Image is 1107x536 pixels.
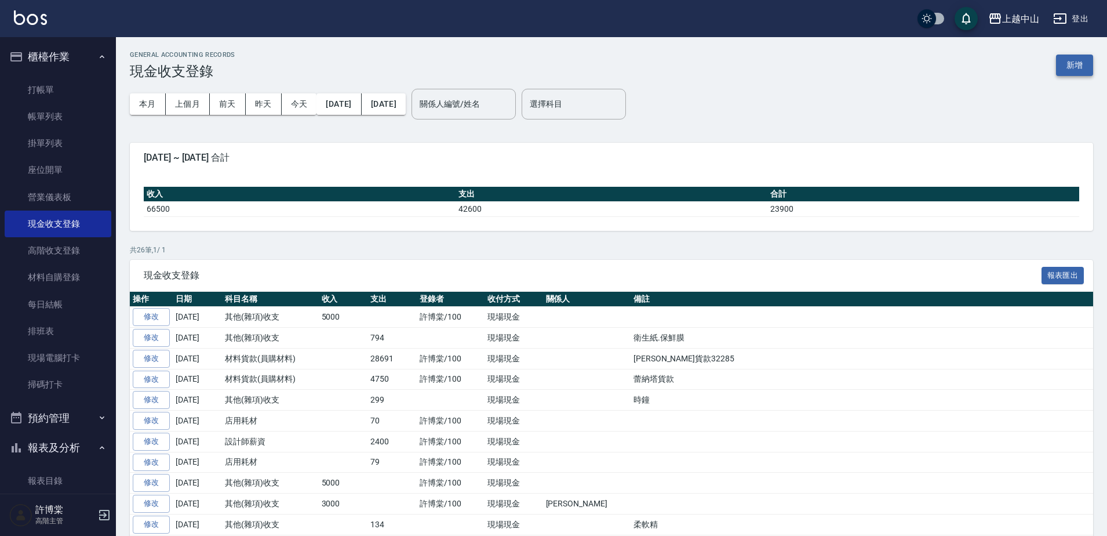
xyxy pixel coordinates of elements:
[417,369,485,390] td: 許博棠/100
[485,473,543,494] td: 現場現金
[984,7,1044,31] button: 上越中山
[35,516,94,526] p: 高階主管
[173,431,222,452] td: [DATE]
[767,201,1079,216] td: 23900
[133,516,170,534] a: 修改
[485,369,543,390] td: 現場現金
[417,452,485,473] td: 許博棠/100
[1042,269,1084,280] a: 報表匯出
[222,328,319,349] td: 其他(雜項)收支
[456,201,767,216] td: 42600
[485,431,543,452] td: 現場現金
[631,390,1093,411] td: 時鐘
[133,329,170,347] a: 修改
[5,184,111,211] a: 營業儀表板
[173,514,222,535] td: [DATE]
[5,433,111,463] button: 報表及分析
[367,390,417,411] td: 299
[5,264,111,291] a: 材料自購登錄
[417,431,485,452] td: 許博棠/100
[173,369,222,390] td: [DATE]
[456,187,767,202] th: 支出
[955,7,978,30] button: save
[130,93,166,115] button: 本月
[5,371,111,398] a: 掃碼打卡
[367,514,417,535] td: 134
[173,328,222,349] td: [DATE]
[130,292,173,307] th: 操作
[485,307,543,328] td: 現場現金
[5,318,111,345] a: 排班表
[133,308,170,326] a: 修改
[173,390,222,411] td: [DATE]
[1056,59,1093,70] a: 新增
[144,201,456,216] td: 66500
[173,411,222,432] td: [DATE]
[485,494,543,515] td: 現場現金
[631,328,1093,349] td: 衛生紙.保鮮膜
[367,369,417,390] td: 4750
[5,291,111,318] a: 每日結帳
[222,494,319,515] td: 其他(雜項)收支
[417,292,485,307] th: 登錄者
[14,10,47,25] img: Logo
[367,411,417,432] td: 70
[133,391,170,409] a: 修改
[485,514,543,535] td: 現場現金
[417,348,485,369] td: 許博棠/100
[5,237,111,264] a: 高階收支登錄
[362,93,406,115] button: [DATE]
[5,130,111,157] a: 掛單列表
[5,211,111,237] a: 現金收支登錄
[319,494,368,515] td: 3000
[35,504,94,516] h5: 許博棠
[133,495,170,513] a: 修改
[166,93,210,115] button: 上個月
[485,348,543,369] td: 現場現金
[367,328,417,349] td: 794
[222,307,319,328] td: 其他(雜項)收支
[222,452,319,473] td: 店用耗材
[5,157,111,183] a: 座位開單
[222,292,319,307] th: 科目名稱
[319,307,368,328] td: 5000
[367,292,417,307] th: 支出
[417,411,485,432] td: 許博棠/100
[5,103,111,130] a: 帳單列表
[485,452,543,473] td: 現場現金
[133,350,170,368] a: 修改
[485,390,543,411] td: 現場現金
[246,93,282,115] button: 昨天
[222,369,319,390] td: 材料貨款(員購材料)
[133,433,170,451] a: 修改
[1042,267,1084,285] button: 報表匯出
[173,307,222,328] td: [DATE]
[1048,8,1093,30] button: 登出
[417,494,485,515] td: 許博棠/100
[367,348,417,369] td: 28691
[222,411,319,432] td: 店用耗材
[631,348,1093,369] td: [PERSON_NAME]貨款32285
[485,328,543,349] td: 現場現金
[130,51,235,59] h2: GENERAL ACCOUNTING RECORDS
[5,42,111,72] button: 櫃檯作業
[417,307,485,328] td: 許博棠/100
[130,245,1093,255] p: 共 26 筆, 1 / 1
[133,454,170,472] a: 修改
[130,63,235,79] h3: 現金收支登錄
[485,292,543,307] th: 收付方式
[5,468,111,494] a: 報表目錄
[1002,12,1039,26] div: 上越中山
[631,369,1093,390] td: 蕾納塔貨款
[5,77,111,103] a: 打帳單
[144,152,1079,164] span: [DATE] ~ [DATE] 合計
[1056,55,1093,76] button: 新增
[282,93,317,115] button: 今天
[543,494,631,515] td: [PERSON_NAME]
[9,504,32,527] img: Person
[144,187,456,202] th: 收入
[485,411,543,432] td: 現場現金
[173,292,222,307] th: 日期
[631,292,1093,307] th: 備註
[367,452,417,473] td: 79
